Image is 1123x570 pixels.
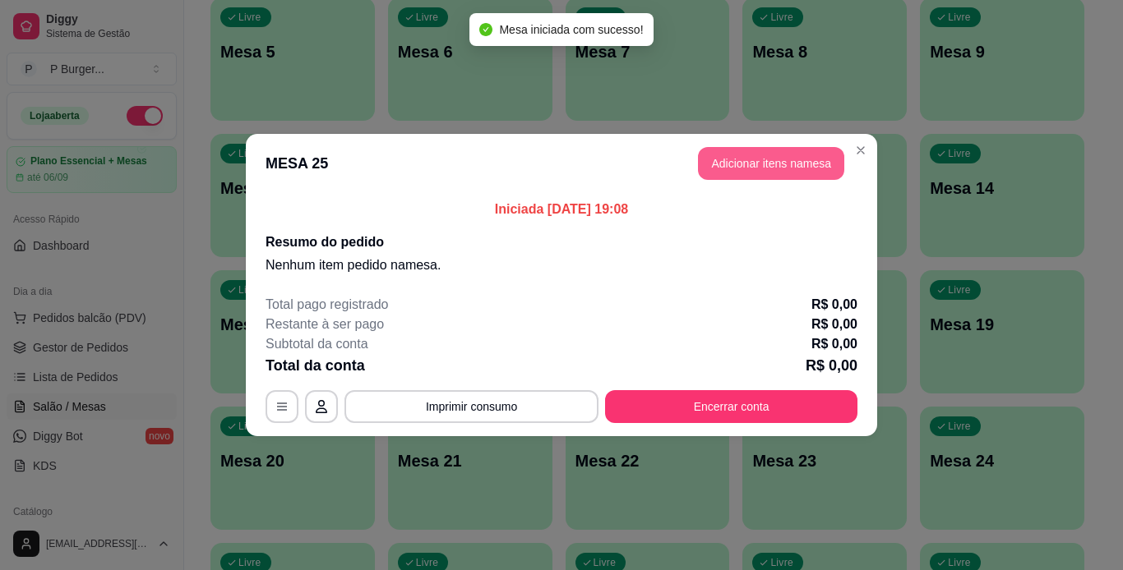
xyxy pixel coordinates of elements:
[266,255,857,275] p: Nenhum item pedido na mesa .
[266,354,365,377] p: Total da conta
[246,134,877,193] header: MESA 25
[811,334,857,354] p: R$ 0,00
[605,390,857,423] button: Encerrar conta
[848,137,874,163] button: Close
[266,315,384,334] p: Restante à ser pago
[811,295,857,315] p: R$ 0,00
[266,200,857,219] p: Iniciada [DATE] 19:08
[806,354,857,377] p: R$ 0,00
[266,334,368,354] p: Subtotal da conta
[479,23,492,36] span: check-circle
[811,315,857,334] p: R$ 0,00
[698,147,844,180] button: Adicionar itens namesa
[344,390,598,423] button: Imprimir consumo
[266,232,857,252] h2: Resumo do pedido
[499,23,643,36] span: Mesa iniciada com sucesso!
[266,295,388,315] p: Total pago registrado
